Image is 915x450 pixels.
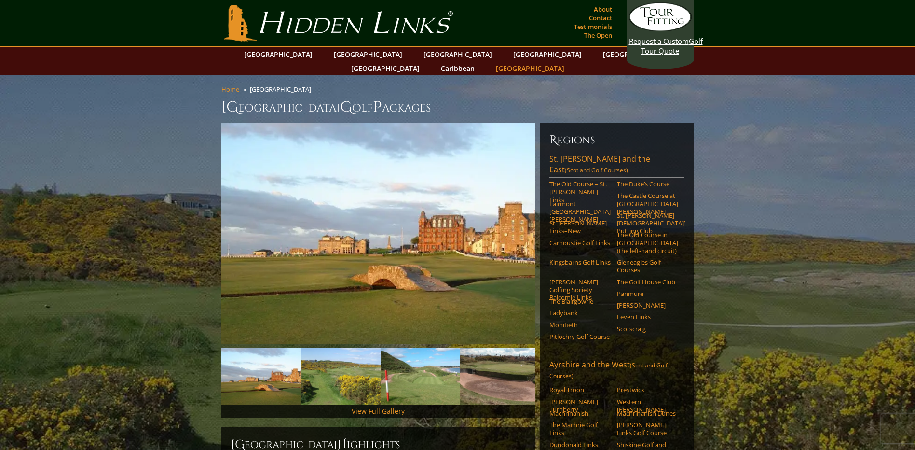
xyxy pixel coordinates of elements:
[549,132,684,148] h6: Regions
[549,278,611,302] a: [PERSON_NAME] Golfing Society Balcomie Links
[598,47,676,61] a: [GEOGRAPHIC_DATA]
[629,2,692,56] a: Request a CustomGolf Tour Quote
[549,297,611,305] a: The Blairgowrie
[617,301,678,309] a: [PERSON_NAME]
[582,28,615,42] a: The Open
[419,47,497,61] a: [GEOGRAPHIC_DATA]
[617,211,678,235] a: St. [PERSON_NAME] [DEMOGRAPHIC_DATA]’ Putting Club
[549,309,611,317] a: Ladybank
[549,409,611,417] a: Machrihanish
[617,180,678,188] a: The Duke’s Course
[508,47,587,61] a: [GEOGRAPHIC_DATA]
[549,321,611,329] a: Monifieth
[617,313,678,321] a: Leven Links
[250,85,315,94] li: [GEOGRAPHIC_DATA]
[617,290,678,297] a: Panmure
[221,98,694,117] h1: [GEOGRAPHIC_DATA] olf ackages
[572,20,615,33] a: Testimonials
[549,386,611,394] a: Royal Troon
[617,421,678,437] a: [PERSON_NAME] Links Golf Course
[352,407,405,416] a: View Full Gallery
[221,85,239,94] a: Home
[549,239,611,247] a: Carnoustie Golf Links
[617,278,678,286] a: The Golf House Club
[549,361,668,380] span: (Scotland Golf Courses)
[617,386,678,394] a: Prestwick
[549,359,684,383] a: Ayrshire and the West(Scotland Golf Courses)
[591,2,615,16] a: About
[617,258,678,274] a: Gleneagles Golf Courses
[491,61,569,75] a: [GEOGRAPHIC_DATA]
[340,98,352,117] span: G
[617,325,678,333] a: Scotscraig
[549,258,611,266] a: Kingsbarns Golf Links
[549,200,611,224] a: Fairmont [GEOGRAPHIC_DATA][PERSON_NAME]
[436,61,479,75] a: Caribbean
[549,154,684,178] a: St. [PERSON_NAME] and the East(Scotland Golf Courses)
[587,11,615,25] a: Contact
[549,180,611,204] a: The Old Course – St. [PERSON_NAME] Links
[549,219,611,235] a: St. [PERSON_NAME] Links–New
[549,398,611,414] a: [PERSON_NAME] Turnberry
[373,98,382,117] span: P
[629,36,689,46] span: Request a Custom
[617,398,678,414] a: Western [PERSON_NAME]
[549,421,611,437] a: The Machrie Golf Links
[329,47,407,61] a: [GEOGRAPHIC_DATA]
[617,192,678,215] a: The Castle Course at [GEOGRAPHIC_DATA][PERSON_NAME]
[346,61,424,75] a: [GEOGRAPHIC_DATA]
[617,409,678,417] a: Machrihanish Dunes
[617,231,678,254] a: The Old Course in [GEOGRAPHIC_DATA] (the left-hand circuit)
[549,441,611,449] a: Dundonald Links
[549,333,611,340] a: Pitlochry Golf Course
[239,47,317,61] a: [GEOGRAPHIC_DATA]
[565,166,628,174] span: (Scotland Golf Courses)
